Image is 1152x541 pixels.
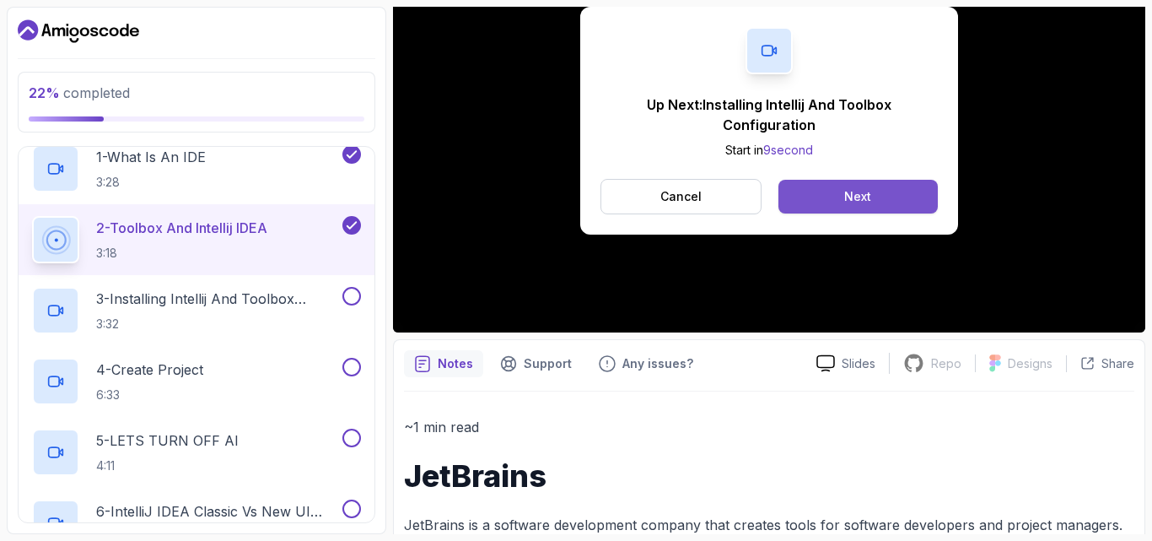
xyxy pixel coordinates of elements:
[29,84,60,101] span: 22 %
[600,142,938,159] p: Start in
[660,188,702,205] p: Cancel
[803,354,889,372] a: Slides
[96,360,203,380] p: 4 - Create Project
[438,355,473,372] p: Notes
[600,179,762,214] button: Cancel
[32,358,361,405] button: 4-Create Project6:33
[96,387,203,403] p: 6:33
[589,350,703,377] button: Feedback button
[1066,355,1134,372] button: Share
[96,218,267,238] p: 2 - Toolbox And Intellij IDEA
[931,355,961,372] p: Repo
[32,145,361,192] button: 1-What Is An IDE3:28
[404,459,1134,493] h1: JetBrains
[18,18,139,45] a: Dashboard
[29,84,130,101] span: completed
[622,355,693,372] p: Any issues?
[96,316,339,333] p: 3:32
[844,188,871,205] div: Next
[32,287,361,334] button: 3-Installing Intellij And Toolbox Configuration3:32
[778,180,938,214] button: Next
[96,430,239,451] p: 5 - LETS TURN OFF AI
[524,355,572,372] p: Support
[96,174,206,191] p: 3:28
[96,501,339,522] p: 6 - IntelliJ IDEA Classic Vs New UI (User Interface)
[96,289,339,309] p: 3 - Installing Intellij And Toolbox Configuration
[1101,355,1134,372] p: Share
[32,216,361,263] button: 2-Toolbox And Intellij IDEA3:18
[600,95,938,135] p: Up Next: Installing Intellij And Toolbox Configuration
[763,143,813,157] span: 9 second
[404,350,483,377] button: notes button
[32,429,361,476] button: 5-LETS TURN OFF AI4:11
[404,415,1134,439] p: ~1 min read
[96,457,239,474] p: 4:11
[1008,355,1052,372] p: Designs
[96,147,206,167] p: 1 - What Is An IDE
[490,350,582,377] button: Support button
[842,355,875,372] p: Slides
[96,245,267,262] p: 3:18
